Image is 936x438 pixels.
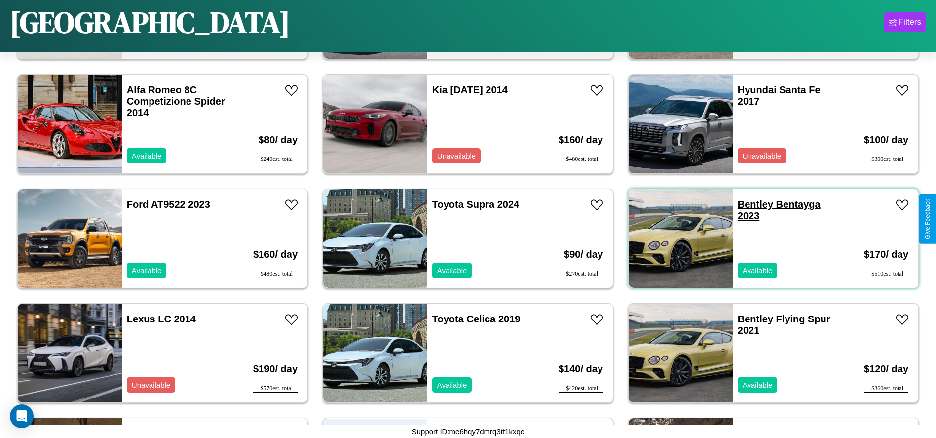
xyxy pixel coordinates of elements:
div: $ 300 est. total [864,156,908,163]
div: $ 240 est. total [259,156,298,163]
div: Give Feedback [924,199,931,239]
p: Unavailable [743,149,781,162]
h3: $ 190 / day [253,354,298,385]
div: Open Intercom Messenger [10,404,34,428]
a: Alfa Romeo 8C Competizione Spider 2014 [127,84,225,118]
a: Bentley Bentayga 2023 [738,199,821,221]
p: Available [743,264,773,277]
p: Available [437,378,467,392]
a: Toyota Supra 2024 [432,199,519,210]
div: Filters [899,17,921,27]
p: Unavailable [132,378,170,392]
div: $ 480 est. total [253,270,298,278]
h3: $ 170 / day [864,239,908,270]
h3: $ 160 / day [253,239,298,270]
p: Support ID: me6hqy7dmrq3tf1kxqc [412,425,524,438]
h3: $ 90 / day [564,239,603,270]
div: $ 510 est. total [864,270,908,278]
h3: $ 100 / day [864,124,908,156]
p: Unavailable [437,149,476,162]
h3: $ 140 / day [559,354,603,385]
p: Available [132,264,162,277]
a: Hyundai Santa Fe 2017 [738,84,821,107]
a: Toyota Celica 2019 [432,314,521,324]
div: $ 420 est. total [559,385,603,393]
a: Kia [DATE] 2014 [432,84,508,95]
a: Lexus LC 2014 [127,314,196,324]
h3: $ 120 / day [864,354,908,385]
div: $ 360 est. total [864,385,908,393]
p: Available [437,264,467,277]
div: $ 480 est. total [559,156,603,163]
a: Bentley Flying Spur 2021 [738,314,830,336]
button: Filters [884,12,926,32]
div: $ 270 est. total [564,270,603,278]
h1: [GEOGRAPHIC_DATA] [10,2,290,42]
p: Available [132,149,162,162]
p: Available [743,378,773,392]
h3: $ 160 / day [559,124,603,156]
div: $ 570 est. total [253,385,298,393]
a: Ford AT9522 2023 [127,199,210,210]
h3: $ 80 / day [259,124,298,156]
